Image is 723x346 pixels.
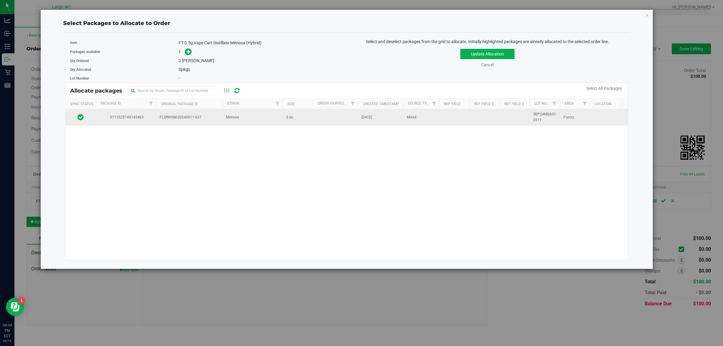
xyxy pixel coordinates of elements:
[70,58,179,64] label: Qty Ordered
[366,39,609,44] span: Select and deselect packages from the grid to allocate. Initially highlighted packages are alread...
[70,67,179,72] label: Qty Allocated
[226,115,239,120] span: Mimosa
[179,76,180,80] span: -
[504,102,524,106] a: Ref Field 3
[179,49,181,54] span: 1
[128,86,219,95] input: Search by Strain, Package ID or Lot Number
[70,49,179,55] label: Packages available
[227,101,239,105] a: Strain
[182,58,214,63] span: [PERSON_NAME]
[363,102,399,106] a: Created Timestamp
[460,49,515,59] button: Update Allocation
[407,115,416,120] span: Mixed
[408,101,431,105] a: Source Type
[287,102,295,106] a: Size
[179,67,190,72] span: pkgs
[63,19,631,27] div: Select Packages to Allocate to Order
[160,115,219,120] span: FLSRWGM-20240911-637
[70,102,93,106] a: Sync Status
[533,112,557,123] span: SEP24MSA01-0911
[101,101,121,105] a: Package Id
[534,101,556,105] a: Lot Number
[6,298,24,316] iframe: Resource center
[444,102,461,106] a: Ref Field
[146,99,156,109] a: Filter
[429,99,439,109] a: Filter
[286,115,293,120] span: 2 ea
[18,297,25,304] iframe: Resource center unread badge
[99,115,152,120] span: 0713525745145463
[474,102,494,106] a: Ref Field 2
[70,40,179,46] label: Item
[70,87,128,94] span: Allocate packages
[348,99,358,109] a: Filter
[595,102,612,106] a: Location
[580,99,590,109] a: Filter
[563,115,574,120] span: Pantry
[179,58,181,63] span: 2
[318,101,348,105] a: Origin Harvests
[179,40,342,46] div: FT 0.5g Vape Cart Distillate Mimosa (Hybrid)
[550,99,560,109] a: Filter
[586,86,622,91] a: Select All Packages
[161,102,198,106] a: Original Package ID
[565,101,574,105] a: Area
[70,76,179,81] label: Lot Number
[361,115,372,120] span: [DATE]
[77,113,84,121] span: In Sync
[179,67,181,72] span: 0
[481,62,494,67] a: Cancel
[273,99,283,109] a: Filter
